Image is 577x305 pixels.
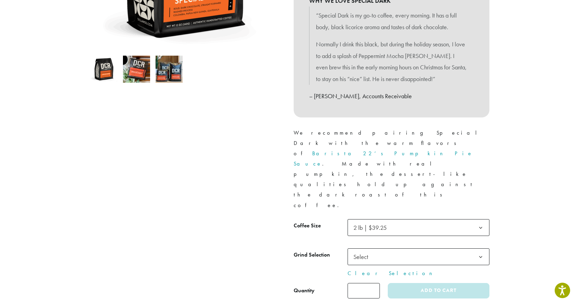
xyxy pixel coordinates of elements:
input: Product quantity [348,283,380,298]
label: Grind Selection [294,250,348,260]
span: Select [351,250,375,263]
span: Select [348,248,489,265]
img: Special Dark - Image 3 [156,56,183,83]
label: Coffee Size [294,221,348,231]
span: 2 lb | $39.25 [353,224,387,231]
span: 2 lb | $39.25 [351,221,394,234]
img: Special Dark [90,56,117,83]
p: “Special Dark is my go-to coffee, every morning. It has a full body, black licorice aroma and tas... [316,10,467,33]
p: – [PERSON_NAME], Accounts Receivable [309,90,474,102]
button: Add to cart [388,283,489,298]
img: Special Dark - Image 2 [123,56,150,83]
div: Quantity [294,286,315,295]
span: 2 lb | $39.25 [348,219,489,236]
p: We recommend pairing Special Dark with the warm flavors of . Made with real pumpkin, the dessert-... [294,128,489,211]
p: Normally I drink this black, but during the holiday season, I love to add a splash of Peppermint ... [316,38,467,85]
a: Barista 22’s Pumpkin Pie Sauce [294,150,473,167]
a: Clear Selection [348,269,489,278]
